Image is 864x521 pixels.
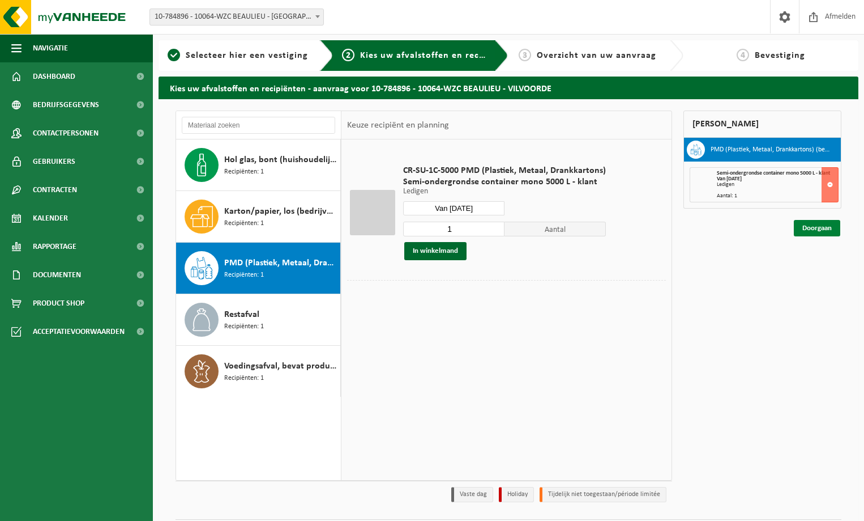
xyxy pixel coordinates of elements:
[33,232,76,261] span: Rapportage
[360,51,516,60] span: Kies uw afvalstoffen en recipiënten
[403,201,504,215] input: Selecteer datum
[224,359,337,373] span: Voedingsafval, bevat producten van dierlijke oorsprong, onverpakt, categorie 3
[159,77,858,99] h2: Kies uw afvalstoffen en recipiënten - aanvraag voor 10-784896 - 10064-WZC BEAULIEU - VILVOORDE
[182,117,335,134] input: Materiaal zoeken
[499,487,534,502] li: Holiday
[150,9,323,25] span: 10-784896 - 10064-WZC BEAULIEU - VILVOORDE
[717,170,830,176] span: Semi-ondergrondse container mono 5000 L - klant
[33,119,99,147] span: Contactpersonen
[186,51,308,60] span: Selecteer hier een vestiging
[224,270,264,281] span: Recipiënten: 1
[537,51,656,60] span: Overzicht van uw aanvraag
[33,261,81,289] span: Documenten
[504,222,606,236] span: Aantal
[168,49,180,61] span: 1
[224,218,264,229] span: Recipiënten: 1
[341,111,455,139] div: Keuze recipiënt en planning
[540,487,666,502] li: Tijdelijk niet toegestaan/période limitée
[519,49,531,61] span: 3
[33,289,84,317] span: Product Shop
[717,193,838,199] div: Aantal: 1
[403,176,606,188] span: Semi-ondergrondse container mono 5000 L - klant
[224,308,259,321] span: Restafval
[342,49,354,61] span: 2
[33,62,75,91] span: Dashboard
[403,188,606,196] p: Ledigen
[224,205,337,218] span: Karton/papier, los (bedrijven)
[224,373,264,384] span: Recipiënten: 1
[33,34,68,62] span: Navigatie
[717,176,742,182] strong: Van [DATE]
[176,294,341,346] button: Restafval Recipiënten: 1
[404,242,467,260] button: In winkelmand
[176,139,341,191] button: Hol glas, bont (huishoudelijk) Recipiënten: 1
[711,141,832,159] h3: PMD (Plastiek, Metaal, Drankkartons) (bedrijven)
[794,220,840,236] a: Doorgaan
[683,111,841,138] div: [PERSON_NAME]
[164,49,311,62] a: 1Selecteer hier een vestiging
[33,147,75,176] span: Gebruikers
[224,153,337,167] span: Hol glas, bont (huishoudelijk)
[33,176,77,204] span: Contracten
[33,317,125,346] span: Acceptatievoorwaarden
[224,167,264,177] span: Recipiënten: 1
[176,346,341,397] button: Voedingsafval, bevat producten van dierlijke oorsprong, onverpakt, categorie 3 Recipiënten: 1
[224,256,337,270] span: PMD (Plastiek, Metaal, Drankkartons) (bedrijven)
[33,91,99,119] span: Bedrijfsgegevens
[737,49,749,61] span: 4
[451,487,493,502] li: Vaste dag
[149,9,324,26] span: 10-784896 - 10064-WZC BEAULIEU - VILVOORDE
[224,321,264,332] span: Recipiënten: 1
[403,165,606,176] span: CR-SU-1C-5000 PMD (Plastiek, Metaal, Drankkartons)
[33,204,68,232] span: Kalender
[176,243,341,294] button: PMD (Plastiek, Metaal, Drankkartons) (bedrijven) Recipiënten: 1
[755,51,805,60] span: Bevestiging
[717,182,838,188] div: Ledigen
[176,191,341,243] button: Karton/papier, los (bedrijven) Recipiënten: 1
